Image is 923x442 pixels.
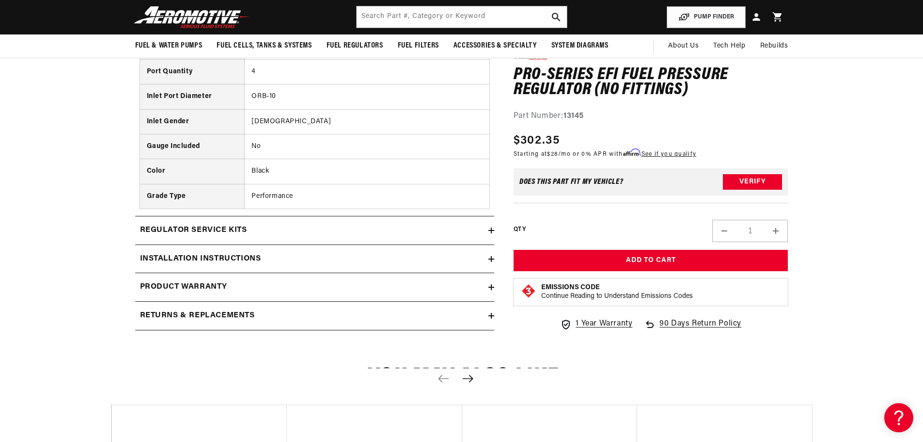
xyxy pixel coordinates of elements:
[140,224,247,237] h2: Regulator Service Kits
[659,318,741,340] span: 90 Days Return Policy
[111,367,813,390] h2: You may also like
[140,310,255,322] h2: Returns & replacements
[327,41,383,51] span: Fuel Regulators
[551,41,609,51] span: System Diagrams
[713,41,745,51] span: Tech Help
[217,41,312,51] span: Fuel Cells, Tanks & Systems
[514,225,526,233] label: QTY
[140,281,228,294] h2: Product warranty
[514,67,788,98] h1: Pro-Series EFI Fuel Pressure Regulator (No Fittings)
[245,109,489,134] td: [DEMOGRAPHIC_DATA]
[514,132,560,149] span: $302.35
[446,34,544,57] summary: Accessories & Specialty
[140,184,245,209] th: Grade Type
[541,292,693,301] p: Continue Reading to Understand Emissions Codes
[760,41,788,51] span: Rebuilds
[521,283,536,299] img: Emissions code
[454,41,537,51] span: Accessories & Specialty
[576,318,632,330] span: 1 Year Warranty
[547,151,558,157] span: $28
[706,34,752,58] summary: Tech Help
[245,84,489,109] td: ORB-10
[641,151,696,157] a: See if you qualify - Learn more about Affirm Financing (opens in modal)
[135,245,494,273] summary: Installation Instructions
[135,302,494,330] summary: Returns & replacements
[541,283,693,301] button: Emissions CodeContinue Reading to Understand Emissions Codes
[668,42,699,49] span: About Us
[135,216,494,245] summary: Regulator Service Kits
[644,318,741,340] a: 90 Days Return Policy
[519,178,624,186] div: Does This part fit My vehicle?
[140,134,245,159] th: Gauge Included
[140,84,245,109] th: Inlet Port Diameter
[391,34,446,57] summary: Fuel Filters
[723,174,782,190] button: Verify
[140,253,261,265] h2: Installation Instructions
[544,34,616,57] summary: System Diagrams
[135,41,203,51] span: Fuel & Water Pumps
[319,34,391,57] summary: Fuel Regulators
[514,250,788,272] button: Add to Cart
[245,159,489,184] td: Black
[667,6,746,28] button: PUMP FINDER
[245,59,489,84] td: 4
[661,34,706,58] a: About Us
[457,368,479,390] button: Next slide
[623,149,640,156] span: Affirm
[140,59,245,84] th: Port Quantity
[140,159,245,184] th: Color
[514,149,696,159] p: Starting at /mo or 0% APR with .
[546,6,567,28] button: search button
[128,34,210,57] summary: Fuel & Water Pumps
[245,184,489,209] td: Performance
[357,6,567,28] input: Search by Part Number, Category or Keyword
[753,34,796,58] summary: Rebuilds
[140,109,245,134] th: Inlet Gender
[245,134,489,159] td: No
[514,110,788,122] div: Part Number:
[135,273,494,301] summary: Product warranty
[398,41,439,51] span: Fuel Filters
[541,284,600,291] strong: Emissions Code
[209,34,319,57] summary: Fuel Cells, Tanks & Systems
[560,318,632,330] a: 1 Year Warranty
[433,368,454,390] button: Previous slide
[131,6,252,29] img: Aeromotive
[563,112,584,119] strong: 13145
